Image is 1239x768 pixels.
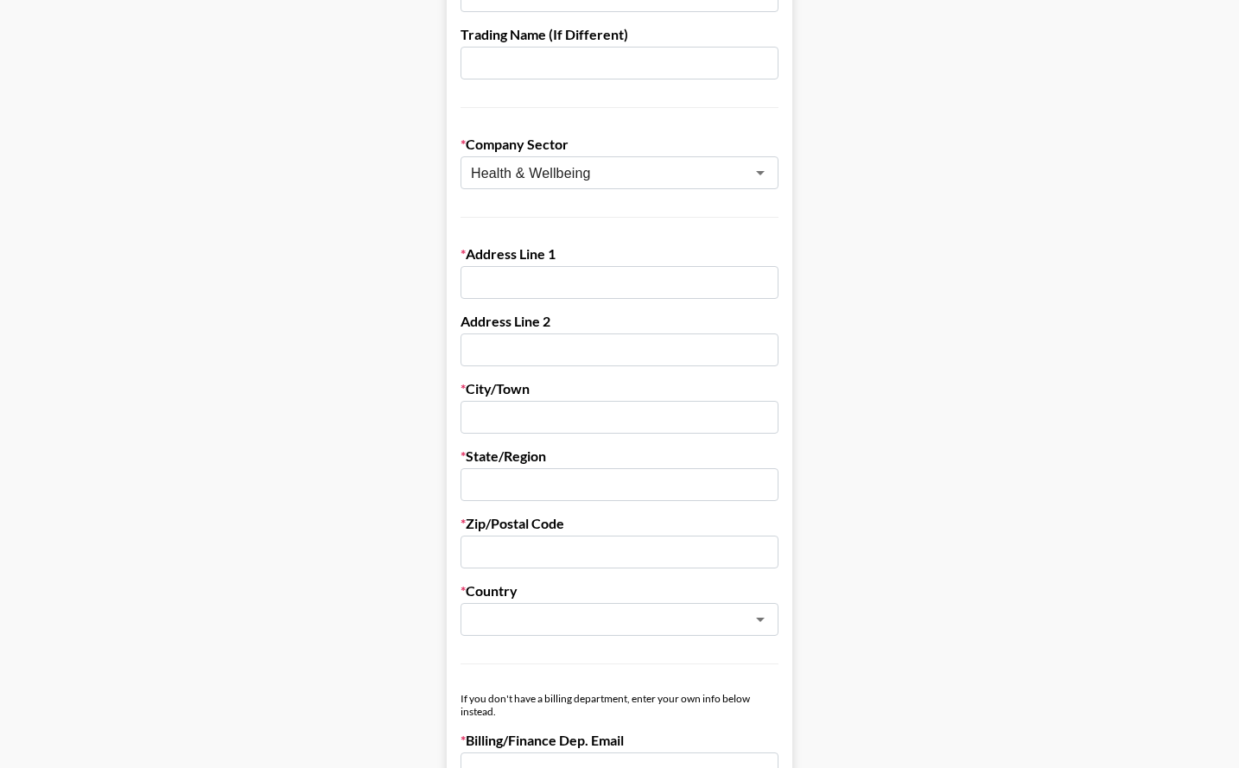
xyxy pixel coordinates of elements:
[461,380,778,397] label: City/Town
[461,582,778,600] label: Country
[461,692,778,718] div: If you don't have a billing department, enter your own info below instead.
[461,515,778,532] label: Zip/Postal Code
[748,607,772,632] button: Open
[461,26,778,43] label: Trading Name (If Different)
[461,447,778,465] label: State/Region
[748,161,772,185] button: Open
[461,732,778,749] label: Billing/Finance Dep. Email
[461,245,778,263] label: Address Line 1
[461,313,778,330] label: Address Line 2
[461,136,778,153] label: Company Sector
